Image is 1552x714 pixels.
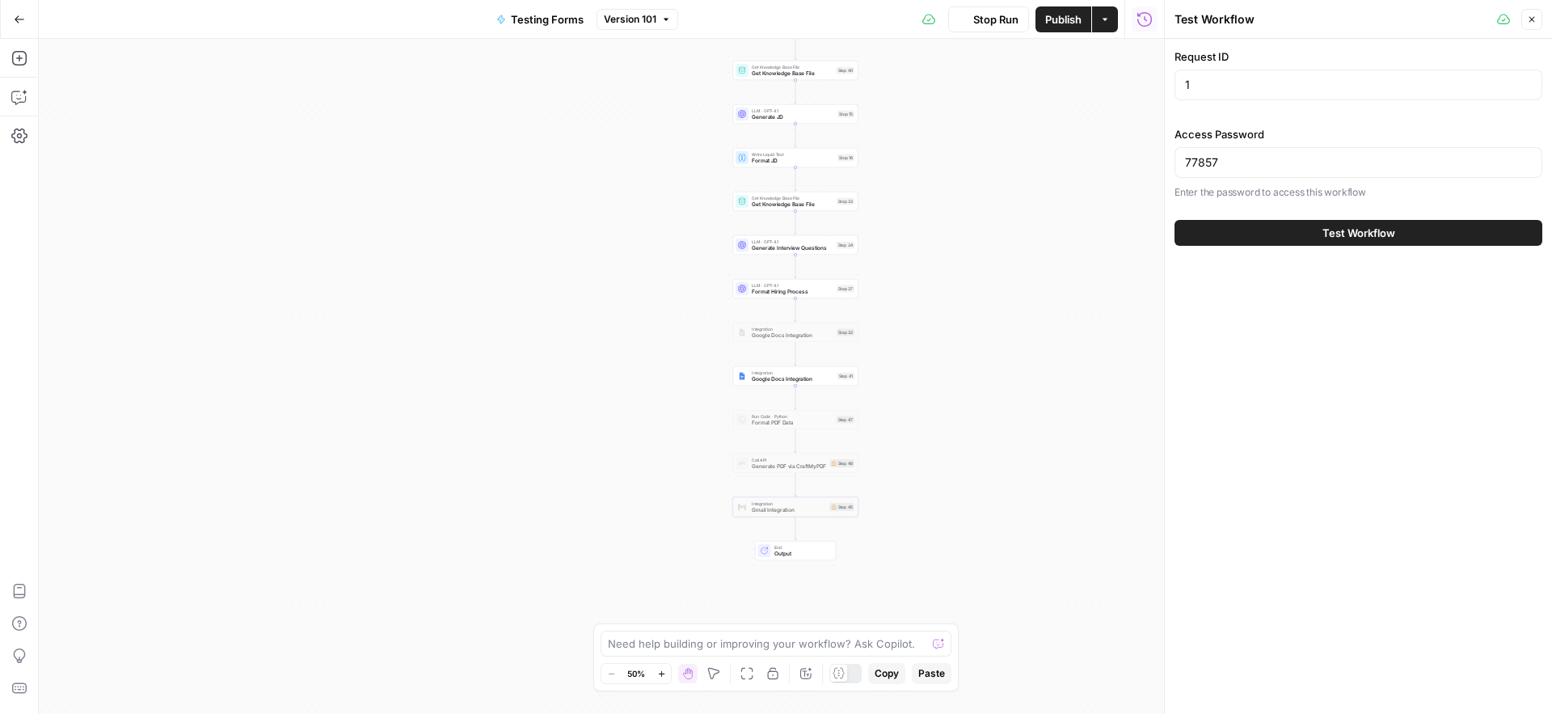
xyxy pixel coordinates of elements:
[868,663,905,684] button: Copy
[752,151,834,158] span: Write Liquid Text
[752,501,827,507] span: Integration
[973,11,1018,27] span: Stop Run
[837,329,854,336] div: Step 32
[795,124,797,147] g: Edge from step_15 to step_16
[837,416,855,424] div: Step 47
[795,80,797,104] g: Edge from step_40 to step_15
[752,326,833,332] span: Integration
[795,473,797,496] g: Edge from step_48 to step_45
[752,108,834,114] span: LLM · GPT-4.1
[752,370,834,376] span: Integration
[795,167,797,191] g: Edge from step_16 to step_33
[830,503,855,511] div: Step 45
[774,550,829,558] span: Output
[733,410,858,429] div: Run Code · PythonFormat PDF DataStep 47
[837,111,854,118] div: Step 15
[837,154,854,162] div: Step 16
[738,503,746,511] img: gmail%20(1).png
[875,666,899,681] span: Copy
[837,198,854,205] div: Step 33
[837,373,855,380] div: Step 41
[1322,225,1395,241] span: Test Workflow
[795,211,797,234] g: Edge from step_33 to step_34
[733,541,858,560] div: EndOutput
[1175,220,1542,246] button: Test Workflow
[752,157,834,165] span: Format JD
[597,9,678,30] button: Version 101
[1185,154,1532,171] input: Enter password
[752,375,834,383] span: Google Docs Integration
[1175,126,1542,142] label: Access Password
[795,517,797,540] g: Edge from step_45 to end
[733,148,858,167] div: Write Liquid TextFormat JDStep 16
[733,323,858,342] div: IntegrationGoogle Docs IntegrationStep 32
[752,70,833,78] span: Get Knowledge Base File
[795,298,797,322] g: Edge from step_37 to step_32
[752,332,833,340] span: Google Docs Integration
[733,454,858,473] div: Call APIGenerate PDF via CraftMyPDFStep 48
[752,413,833,420] span: Run Code · Python
[752,419,833,427] span: Format PDF Data
[752,463,827,471] span: Generate PDF via CraftMyPDF
[752,288,833,296] span: Format Hiring Process
[752,239,833,245] span: LLM · GPT-4.1
[1175,49,1542,65] label: Request ID
[918,666,945,681] span: Paste
[774,544,829,551] span: End
[837,67,855,74] div: Step 40
[511,11,584,27] span: Testing Forms
[752,506,827,514] span: Gmail Integration
[733,104,858,124] div: LLM · GPT-4.1Generate JDStep 15
[487,6,593,32] button: Testing Forms
[752,282,833,289] span: LLM · GPT-4.1
[738,372,746,380] img: Instagram%20post%20-%201%201.png
[1175,184,1542,201] p: Enter the password to access this workflow
[837,285,854,293] div: Step 37
[604,12,656,27] span: Version 101
[795,429,797,453] g: Edge from step_47 to step_48
[733,192,858,211] div: Get Knowledge Base FileGet Knowledge Base FileStep 33
[733,366,858,386] div: IntegrationGoogle Docs IntegrationStep 41
[752,201,833,209] span: Get Knowledge Base File
[1045,11,1082,27] span: Publish
[837,242,855,249] div: Step 34
[733,279,858,298] div: LLM · GPT-4.1Format Hiring ProcessStep 37
[752,113,834,121] span: Generate JD
[733,61,858,80] div: Get Knowledge Base FileGet Knowledge Base FileStep 40
[752,244,833,252] span: Generate Interview Questions
[795,386,797,409] g: Edge from step_41 to step_47
[795,255,797,278] g: Edge from step_34 to step_37
[752,457,827,463] span: Call API
[948,6,1029,32] button: Stop Run
[830,459,855,467] div: Step 48
[627,667,645,680] span: 50%
[912,663,951,684] button: Paste
[738,328,746,336] img: Instagram%20post%20-%201%201.png
[752,64,833,70] span: Get Knowledge Base File
[733,235,858,255] div: LLM · GPT-4.1Generate Interview QuestionsStep 34
[733,497,858,517] div: IntegrationGmail IntegrationStep 45
[1035,6,1091,32] button: Publish
[752,195,833,201] span: Get Knowledge Base File
[795,342,797,365] g: Edge from step_32 to step_41
[795,36,797,60] g: Edge from step_36 to step_40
